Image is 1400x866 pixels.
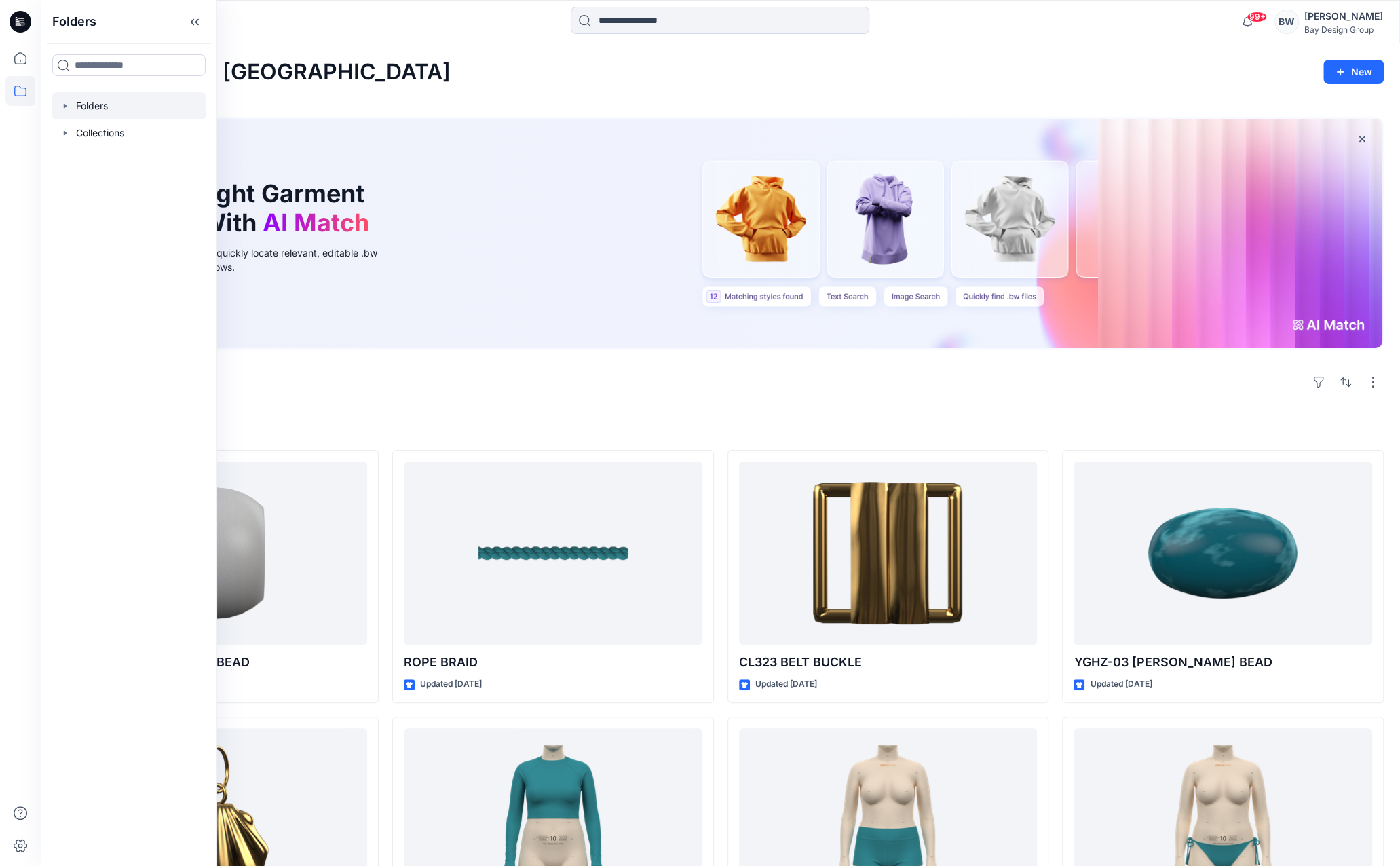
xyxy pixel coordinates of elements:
p: Updated [DATE] [755,677,817,692]
p: ROPE BRAID [404,653,702,672]
a: XH-B10M SOLID ROUND BEAD [69,462,367,645]
p: Updated [DATE] [420,677,482,692]
button: New [1323,60,1384,84]
h4: Styles [57,420,1384,436]
div: BW [1274,10,1299,34]
a: YGHZ-03 SMOKEY TEAL BEAD [1074,462,1372,645]
p: XH-B10M SOLID ROUND BEAD [69,653,367,672]
p: CL323 BELT BUCKLE [739,653,1038,672]
p: Updated [DATE] [1090,677,1152,692]
a: CL323 BELT BUCKLE [739,462,1038,645]
span: AI Match [263,208,369,238]
p: YGHZ-03 [PERSON_NAME] BEAD [1074,653,1372,672]
h2: Welcome back, [GEOGRAPHIC_DATA] [57,60,451,85]
div: Use text or image search to quickly locate relevant, editable .bw files for faster design workflows. [91,246,396,274]
div: [PERSON_NAME] [1304,8,1383,24]
span: 99+ [1247,12,1267,22]
h1: Find the Right Garment Instantly With [91,179,376,238]
a: ROPE BRAID [404,462,702,645]
div: Bay Design Group [1304,24,1383,35]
